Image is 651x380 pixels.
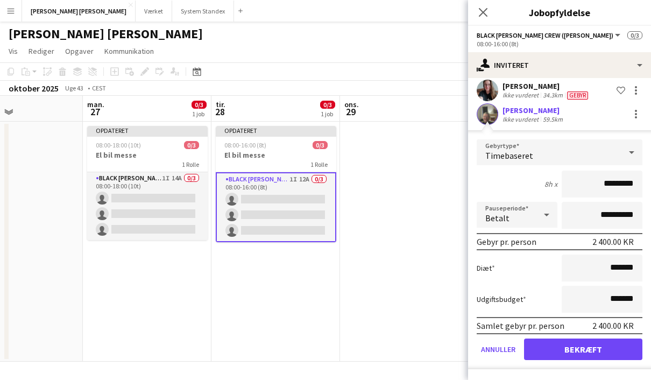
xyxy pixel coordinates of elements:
[541,115,565,123] div: 59.5km
[503,115,541,123] div: Ikke vurderet
[192,101,207,109] span: 0/3
[485,150,533,161] span: Timebaseret
[468,5,651,19] h3: Jobopfyldelse
[524,339,642,360] button: Bekræft
[592,320,634,331] div: 2 400.00 KR
[214,105,225,118] span: 28
[224,141,266,149] span: 08:00-16:00 (8t)
[567,92,588,100] span: Gebyr
[9,26,203,42] h1: [PERSON_NAME] [PERSON_NAME]
[477,31,613,39] span: Black Luna Crew (Danny)
[22,1,136,22] button: [PERSON_NAME] [PERSON_NAME]
[477,31,622,39] button: Black [PERSON_NAME] Crew ([PERSON_NAME])
[344,100,359,109] span: ons.
[310,160,328,168] span: 1 Rolle
[4,44,22,58] a: Vis
[9,46,18,56] span: Vis
[172,1,234,22] button: System Standex
[343,105,359,118] span: 29
[321,110,335,118] div: 1 job
[477,236,536,247] div: Gebyr pr. person
[29,46,54,56] span: Rediger
[503,91,541,100] div: Ikke vurderet
[544,179,557,189] div: 8h x
[104,46,154,56] span: Kommunikation
[541,91,565,100] div: 34.3km
[503,105,565,115] div: [PERSON_NAME]
[627,31,642,39] span: 0/3
[136,1,172,22] button: Værket
[86,105,104,118] span: 27
[9,83,59,94] div: oktober 2025
[592,236,634,247] div: 2 400.00 KR
[216,172,336,242] app-card-role: Black [PERSON_NAME] Crew ([PERSON_NAME])1I12A0/308:00-16:00 (8t)
[468,52,651,78] div: Inviteret
[477,40,642,48] div: 08:00-16:00 (8t)
[216,150,336,160] h3: El bil messe
[477,294,526,304] label: Udgiftsbudget
[313,141,328,149] span: 0/3
[87,172,208,240] app-card-role: Black [PERSON_NAME] Crew ([PERSON_NAME])1I14A0/308:00-18:00 (10t)
[320,101,335,109] span: 0/3
[503,81,590,91] div: [PERSON_NAME]
[565,91,590,100] div: Teamet har forskellige gebyrer end i rollen
[477,339,520,360] button: Annuller
[100,44,158,58] a: Kommunikation
[182,160,199,168] span: 1 Rolle
[61,44,98,58] a: Opgaver
[87,126,208,240] app-job-card: Opdateret08:00-18:00 (10t)0/3El bil messe1 RolleBlack [PERSON_NAME] Crew ([PERSON_NAME])1I14A0/30...
[61,84,88,92] span: Uge 43
[87,100,104,109] span: man.
[192,110,206,118] div: 1 job
[87,150,208,160] h3: El bil messe
[65,46,94,56] span: Opgaver
[24,44,59,58] a: Rediger
[477,263,495,273] label: Diæt
[92,84,106,92] div: CEST
[216,126,336,135] div: Opdateret
[477,320,564,331] div: Samlet gebyr pr. person
[216,126,336,242] app-job-card: Opdateret08:00-16:00 (8t)0/3El bil messe1 RolleBlack [PERSON_NAME] Crew ([PERSON_NAME])1I12A0/308...
[96,141,141,149] span: 08:00-18:00 (10t)
[485,213,510,223] span: Betalt
[184,141,199,149] span: 0/3
[216,100,225,109] span: tir.
[87,126,208,135] div: Opdateret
